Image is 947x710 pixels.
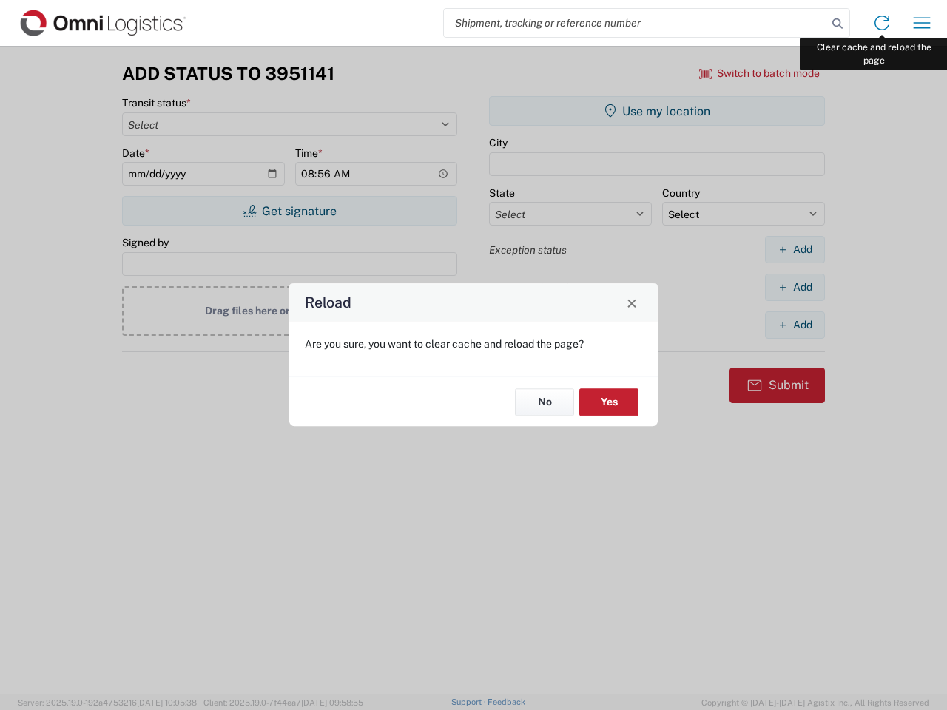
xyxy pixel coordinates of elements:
input: Shipment, tracking or reference number [444,9,827,37]
p: Are you sure, you want to clear cache and reload the page? [305,337,642,351]
button: Yes [579,388,638,416]
button: No [515,388,574,416]
button: Close [621,292,642,313]
h4: Reload [305,292,351,314]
